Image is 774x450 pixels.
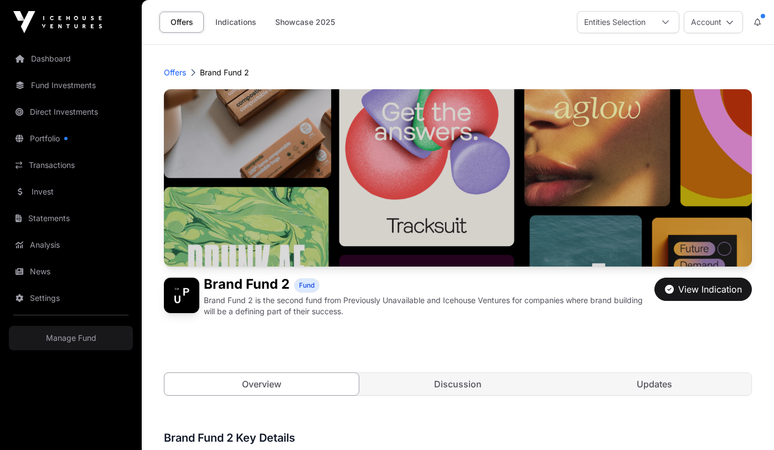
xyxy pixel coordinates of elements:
[9,47,133,71] a: Dashboard
[164,67,186,78] a: Offers
[268,12,342,33] a: Showcase 2025
[361,373,555,395] a: Discussion
[9,259,133,284] a: News
[577,12,652,33] div: Entities Selection
[164,372,359,396] a: Overview
[204,278,290,293] h1: Brand Fund 2
[665,283,742,296] div: View Indication
[208,12,264,33] a: Indications
[9,153,133,177] a: Transactions
[164,278,199,313] img: Brand Fund 2
[159,12,204,33] a: Offers
[164,373,751,395] nav: Tabs
[164,89,752,267] img: Brand Fund 2
[719,397,774,450] iframe: Chat Widget
[13,11,102,33] img: Icehouse Ventures Logo
[299,281,314,290] span: Fund
[9,180,133,204] a: Invest
[9,326,133,350] a: Manage Fund
[9,126,133,151] a: Portfolio
[684,11,743,33] button: Account
[9,286,133,310] a: Settings
[200,67,249,78] p: Brand Fund 2
[164,429,752,447] h3: Brand Fund 2 Key Details
[654,289,752,300] a: View Indication
[9,206,133,231] a: Statements
[9,233,133,257] a: Analysis
[204,295,650,317] p: Brand Fund 2 is the second fund from Previously Unavailable and Icehouse Ventures for companies w...
[9,73,133,98] a: Fund Investments
[654,278,752,301] button: View Indication
[9,100,133,124] a: Direct Investments
[557,373,751,395] a: Updates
